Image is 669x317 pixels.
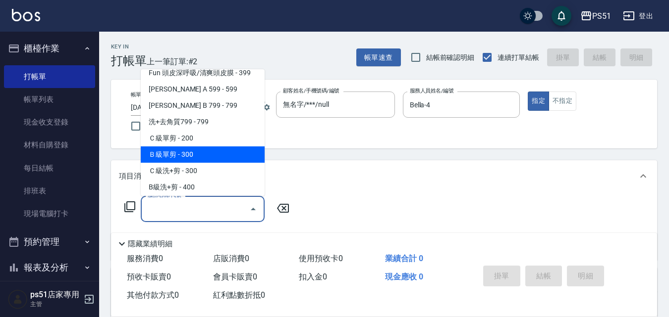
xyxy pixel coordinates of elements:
[213,272,257,281] span: 會員卡販賣 0
[299,254,343,263] span: 使用預收卡 0
[592,10,611,22] div: PS51
[552,6,571,26] button: save
[385,272,423,281] span: 現金應收 0
[141,97,265,114] span: [PERSON_NAME] B 799 - 799
[8,289,28,309] img: Person
[141,195,265,212] span: 免費剪髮 - 100
[426,52,475,63] span: 結帳前確認明細
[127,272,171,281] span: 預收卡販賣 0
[141,114,265,130] span: 洗+去角質799 - 799
[4,280,95,306] button: 客戶管理
[410,87,453,94] label: 服務人員姓名/編號
[245,201,261,217] button: Close
[619,7,657,25] button: 登出
[111,160,657,192] div: 項目消費
[141,81,265,97] span: [PERSON_NAME] A 599 - 599
[4,134,95,156] a: 材料自購登錄
[283,87,339,94] label: 顧客姓名/手機號碼/編號
[141,163,265,179] span: Ｃ級洗+剪 - 300
[4,180,95,202] a: 排班表
[576,6,615,26] button: PS51
[4,111,95,134] a: 現金收支登錄
[4,157,95,180] a: 每日結帳
[147,55,198,68] span: 上一筆訂單:#2
[30,300,81,309] p: 主管
[4,65,95,88] a: 打帳單
[4,202,95,225] a: 現場電腦打卡
[141,146,265,163] span: Ｂ級單剪 - 300
[498,52,539,63] span: 連續打單結帳
[30,290,81,300] h5: ps51店家專用
[127,290,179,300] span: 其他付款方式 0
[549,91,576,111] button: 不指定
[213,254,249,263] span: 店販消費 0
[141,179,265,195] span: B級洗+剪 - 400
[299,272,327,281] span: 扣入金 0
[4,255,95,280] button: 報表及分析
[12,9,40,21] img: Logo
[141,130,265,146] span: Ｃ級單剪 - 200
[111,54,147,68] h3: 打帳單
[128,239,172,249] p: 隱藏業績明細
[4,229,95,255] button: 預約管理
[356,48,401,67] button: 帳單速查
[131,99,226,116] input: YYYY/MM/DD hh:mm
[131,91,152,98] label: 帳單日期
[4,36,95,61] button: 櫃檯作業
[111,44,147,50] h2: Key In
[528,91,549,111] button: 指定
[127,254,163,263] span: 服務消費 0
[141,65,265,81] span: Fun 頭皮深呼吸/清爽頭皮膜 - 399
[119,171,149,181] p: 項目消費
[385,254,423,263] span: 業績合計 0
[213,290,265,300] span: 紅利點數折抵 0
[4,88,95,111] a: 帳單列表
